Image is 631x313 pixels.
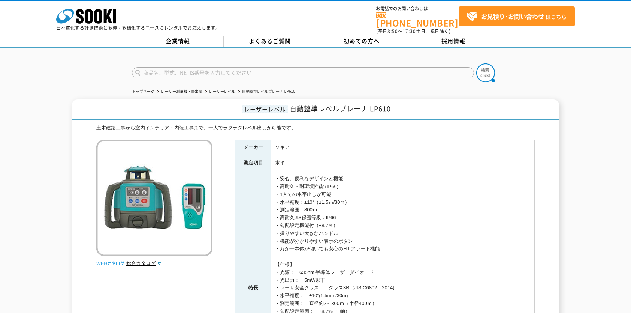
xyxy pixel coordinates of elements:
[271,155,535,171] td: 水平
[376,28,450,35] span: (平日 ～ 土日、祝日除く)
[96,260,124,267] img: webカタログ
[466,11,567,22] span: はこちら
[271,140,535,155] td: ソキア
[209,89,235,93] a: レーザーレベル
[407,36,499,47] a: 採用情報
[459,6,575,26] a: お見積り･お問い合わせはこちら
[235,155,271,171] th: 測定項目
[376,6,459,11] span: お電話でのお問い合わせは
[242,105,288,113] span: レーザーレベル
[161,89,202,93] a: レーザー測量機・墨出器
[96,124,535,132] div: 土木建築工事から室内インテリア・内装工事まで、一人でラクラクレベル出しが可能です。
[481,12,544,21] strong: お見積り･お問い合わせ
[236,88,295,96] li: 自動整準レベルプレーナ LP610
[235,140,271,155] th: メーカー
[96,140,212,256] img: 自動整準レベルプレーナ LP610
[344,37,380,45] span: 初めての方へ
[476,63,495,82] img: btn_search.png
[315,36,407,47] a: 初めての方へ
[376,12,459,27] a: [PHONE_NUMBER]
[402,28,416,35] span: 17:30
[132,67,474,78] input: 商品名、型式、NETIS番号を入力してください
[132,89,154,93] a: トップページ
[56,26,220,30] p: 日々進化する計測技術と多種・多様化するニーズにレンタルでお応えします。
[224,36,315,47] a: よくあるご質問
[290,104,391,114] span: 自動整準レベルプレーナ LP610
[126,260,163,266] a: 総合カタログ
[132,36,224,47] a: 企業情報
[387,28,398,35] span: 8:50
